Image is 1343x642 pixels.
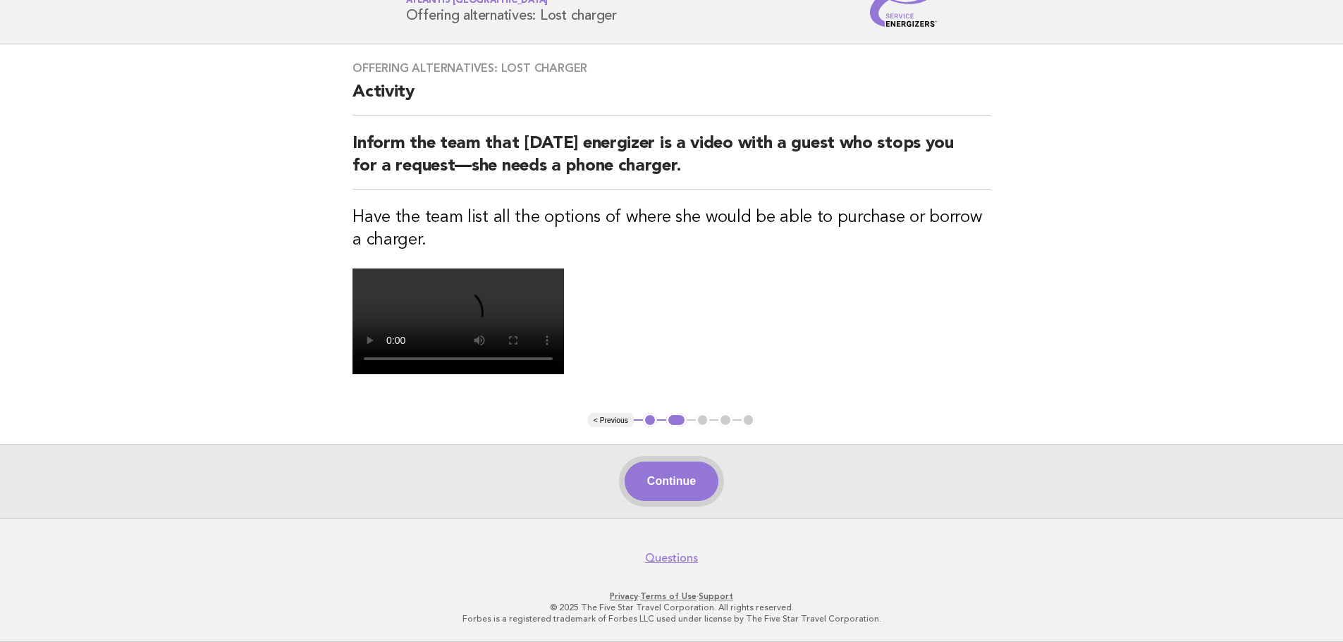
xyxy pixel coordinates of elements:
a: Support [699,591,733,601]
p: © 2025 The Five Star Travel Corporation. All rights reserved. [240,602,1103,613]
h2: Inform the team that [DATE] energizer is a video with a guest who stops you for a request—she nee... [352,132,991,190]
h3: Have the team list all the options of where she would be able to purchase or borrow a charger. [352,206,991,252]
button: 1 [643,413,657,427]
button: < Previous [588,413,634,427]
a: Terms of Use [640,591,697,601]
h2: Activity [352,81,991,116]
p: · · [240,591,1103,602]
h3: Offering alternatives: Lost charger [352,61,991,75]
a: Privacy [610,591,638,601]
p: Forbes is a registered trademark of Forbes LLC used under license by The Five Star Travel Corpora... [240,613,1103,624]
button: 2 [666,413,687,427]
button: Continue [625,462,718,501]
a: Questions [645,551,698,565]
